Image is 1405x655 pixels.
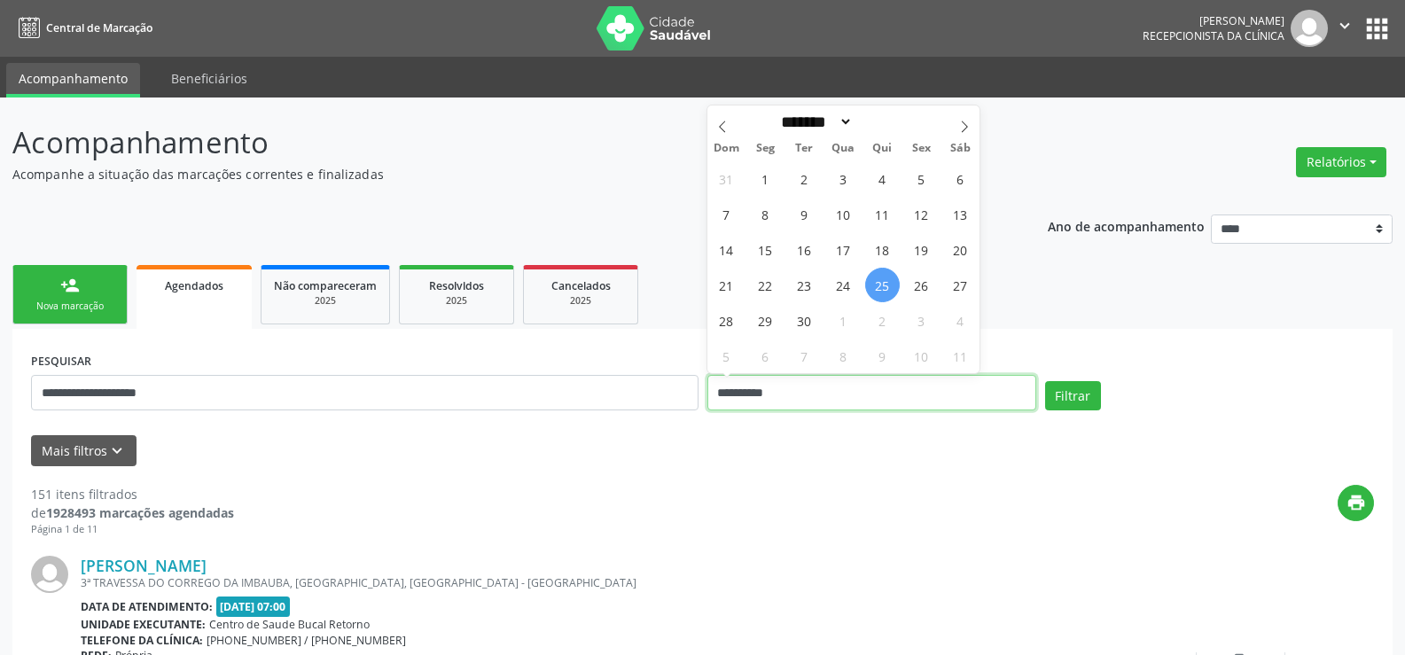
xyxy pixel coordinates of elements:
span: Outubro 6, 2025 [748,339,783,373]
span: Resolvidos [429,278,484,293]
span: Setembro 17, 2025 [826,232,861,267]
span: Centro de Saude Bucal Retorno [209,617,370,632]
strong: 1928493 marcações agendadas [46,504,234,521]
a: Beneficiários [159,63,260,94]
span: Setembro 5, 2025 [904,161,939,196]
button:  [1328,10,1362,47]
span: Setembro 3, 2025 [826,161,861,196]
span: Seg [745,143,784,154]
button: Relatórios [1296,147,1386,177]
div: 2025 [412,294,501,308]
button: Filtrar [1045,381,1101,411]
div: 2025 [536,294,625,308]
p: Acompanhe a situação das marcações correntes e finalizadas [12,165,979,183]
span: Setembro 19, 2025 [904,232,939,267]
span: Outubro 2, 2025 [865,303,900,338]
input: Year [853,113,911,131]
select: Month [776,113,854,131]
span: Setembro 24, 2025 [826,268,861,302]
img: img [31,556,68,593]
span: Setembro 23, 2025 [787,268,822,302]
i: print [1346,493,1366,512]
b: Telefone da clínica: [81,633,203,648]
span: Recepcionista da clínica [1143,28,1284,43]
span: Setembro 14, 2025 [709,232,744,267]
span: Qua [823,143,863,154]
label: PESQUISAR [31,347,91,375]
span: Setembro 10, 2025 [826,197,861,231]
div: person_add [60,276,80,295]
span: Setembro 12, 2025 [904,197,939,231]
b: Unidade executante: [81,617,206,632]
span: Ter [784,143,823,154]
p: Ano de acompanhamento [1048,214,1205,237]
button: print [1338,485,1374,521]
a: [PERSON_NAME] [81,556,207,575]
span: Setembro 22, 2025 [748,268,783,302]
div: Nova marcação [26,300,114,313]
span: Setembro 20, 2025 [943,232,978,267]
span: Outubro 4, 2025 [943,303,978,338]
span: Outubro 5, 2025 [709,339,744,373]
span: Setembro 27, 2025 [943,268,978,302]
button: apps [1362,13,1393,44]
span: Setembro 4, 2025 [865,161,900,196]
i:  [1335,16,1354,35]
span: Setembro 30, 2025 [787,303,822,338]
img: img [1291,10,1328,47]
span: Setembro 18, 2025 [865,232,900,267]
span: Setembro 25, 2025 [865,268,900,302]
p: Acompanhamento [12,121,979,165]
span: Qui [863,143,902,154]
span: Outubro 1, 2025 [826,303,861,338]
div: [PERSON_NAME] [1143,13,1284,28]
div: 2025 [274,294,377,308]
a: Acompanhamento [6,63,140,97]
span: Setembro 1, 2025 [748,161,783,196]
span: Sex [902,143,941,154]
span: Outubro 7, 2025 [787,339,822,373]
span: Agosto 31, 2025 [709,161,744,196]
span: Setembro 29, 2025 [748,303,783,338]
span: Outubro 10, 2025 [904,339,939,373]
span: Outubro 11, 2025 [943,339,978,373]
span: Central de Marcação [46,20,152,35]
span: Setembro 15, 2025 [748,232,783,267]
div: Página 1 de 11 [31,522,234,537]
span: Não compareceram [274,278,377,293]
span: Setembro 6, 2025 [943,161,978,196]
span: Setembro 8, 2025 [748,197,783,231]
span: Setembro 16, 2025 [787,232,822,267]
span: Dom [707,143,746,154]
i: keyboard_arrow_down [107,441,127,461]
span: [PHONE_NUMBER] / [PHONE_NUMBER] [207,633,406,648]
span: Setembro 28, 2025 [709,303,744,338]
span: Setembro 26, 2025 [904,268,939,302]
span: Setembro 13, 2025 [943,197,978,231]
span: [DATE] 07:00 [216,597,291,617]
span: Setembro 2, 2025 [787,161,822,196]
div: 151 itens filtrados [31,485,234,503]
div: 3ª TRAVESSA DO CORREGO DA IMBAUBA, [GEOGRAPHIC_DATA], [GEOGRAPHIC_DATA] - [GEOGRAPHIC_DATA] [81,575,1108,590]
span: Setembro 9, 2025 [787,197,822,231]
a: Central de Marcação [12,13,152,43]
span: Outubro 3, 2025 [904,303,939,338]
span: Outubro 9, 2025 [865,339,900,373]
span: Agendados [165,278,223,293]
span: Setembro 11, 2025 [865,197,900,231]
button: Mais filtroskeyboard_arrow_down [31,435,137,466]
span: Setembro 7, 2025 [709,197,744,231]
span: Sáb [941,143,980,154]
span: Setembro 21, 2025 [709,268,744,302]
div: de [31,503,234,522]
span: Cancelados [551,278,611,293]
b: Data de atendimento: [81,599,213,614]
span: Outubro 8, 2025 [826,339,861,373]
